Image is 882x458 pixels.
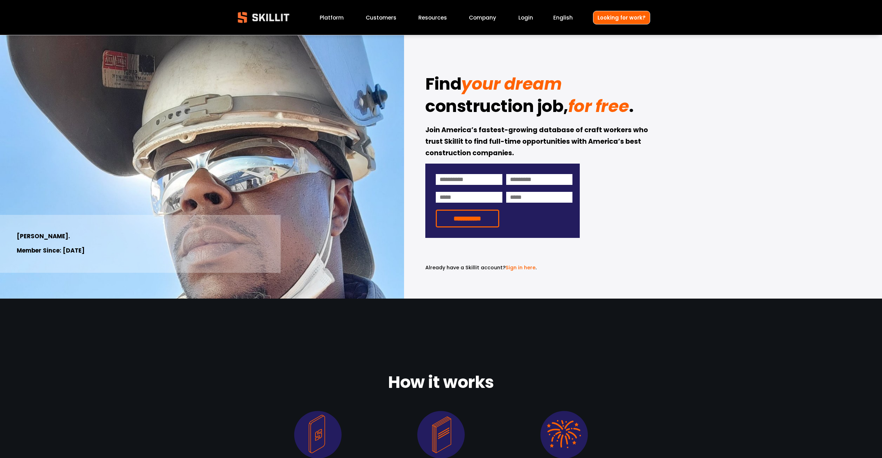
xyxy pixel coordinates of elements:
[505,264,535,271] a: Sign in here
[629,93,634,122] strong: .
[425,264,505,271] span: Already have a Skillit account?
[320,13,344,22] a: Platform
[593,11,650,24] a: Looking for work?
[858,434,875,451] iframe: Intercom live chat
[425,125,649,159] strong: Join America’s fastest-growing database of craft workers who trust Skillit to find full-time oppo...
[388,369,494,398] strong: How it works
[461,72,562,96] em: your dream
[418,13,447,22] a: folder dropdown
[469,13,496,22] a: Company
[418,14,447,22] span: Resources
[17,232,70,242] strong: [PERSON_NAME].
[425,71,461,100] strong: Find
[568,95,629,118] em: for free
[425,264,580,272] p: .
[553,14,573,22] span: English
[366,13,396,22] a: Customers
[17,246,85,256] strong: Member Since: [DATE]
[518,13,533,22] a: Login
[232,7,295,28] img: Skillit
[553,13,573,22] div: language picker
[425,93,568,122] strong: construction job,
